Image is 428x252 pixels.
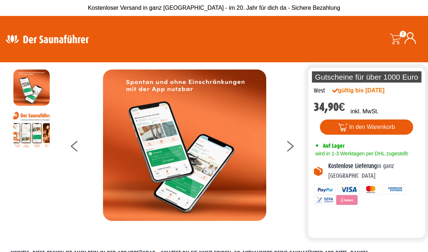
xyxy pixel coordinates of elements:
div: West [314,86,325,96]
p: Gutscheine für über 1000 Euro [312,71,421,83]
b: Kostenlose Lieferung [328,163,377,169]
span: Kostenloser Versand in ganz [GEOGRAPHIC_DATA] - im 20. Jahr für dich da - Sichere Bezahlung [88,5,340,11]
p: inkl. MwSt. [350,107,378,116]
span: € [339,100,345,114]
img: MOCKUP-iPhone_regional [103,70,266,221]
span: wird in 1-3 Werktagen per DHL zugestellt [314,151,408,156]
div: gültig bis [DATE] [332,86,399,95]
span: Auf Lager [323,142,345,149]
button: In den Warenkorb [320,119,413,135]
img: MOCKUP-iPhone_regional [13,70,50,106]
bdi: 34,90 [314,100,345,114]
span: 0 [400,31,406,37]
img: Anleitung7tn [13,111,50,147]
p: in ganz [GEOGRAPHIC_DATA] [328,161,420,181]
